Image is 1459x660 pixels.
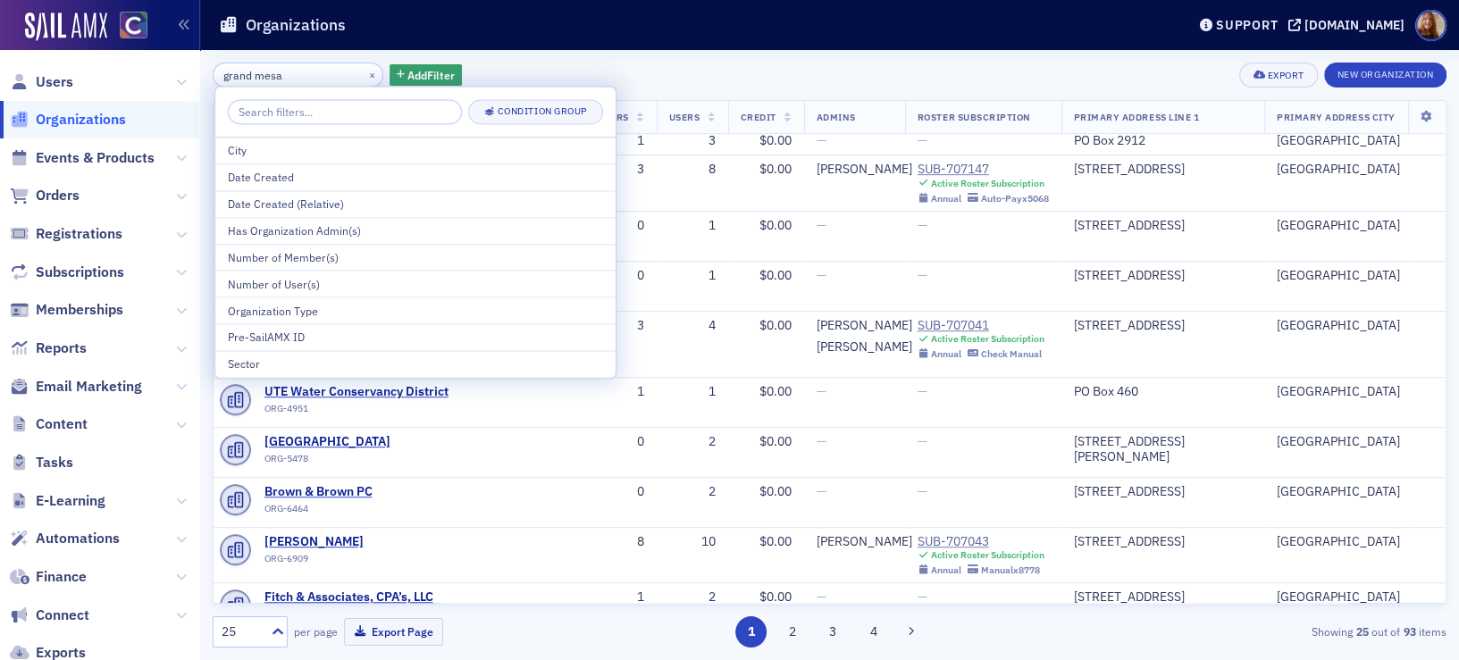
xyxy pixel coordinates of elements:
span: — [817,383,826,399]
span: Organizations [36,110,126,129]
div: 0 [581,434,644,450]
div: Number of User(s) [228,276,603,292]
div: [STREET_ADDRESS] [1074,268,1252,284]
div: Support [1216,17,1278,33]
button: Date Created (Relative) [215,190,616,217]
span: Users [36,72,73,92]
div: 0 [581,484,644,500]
div: 2 [669,434,716,450]
a: Finance [10,567,87,587]
span: $0.00 [759,483,792,499]
div: City [228,143,603,159]
button: 1 [735,616,767,647]
span: — [918,267,927,283]
a: UTE Water Conservancy District [264,384,449,400]
span: Chadwick Steinkirchner Davis [264,534,427,550]
div: Showing out of items [1048,623,1446,639]
button: Number of Member(s) [215,244,616,271]
a: [PERSON_NAME] [264,534,427,550]
a: Organizations [10,110,126,129]
div: 2 [669,589,716,606]
div: [GEOGRAPHIC_DATA] [1277,318,1433,334]
div: Number of Member(s) [228,249,603,265]
a: Users [10,72,73,92]
button: 3 [817,616,848,647]
span: — [817,217,826,233]
a: [PERSON_NAME] [817,339,912,355]
a: Email Marketing [10,377,142,397]
a: [PERSON_NAME] [817,162,912,178]
a: Registrations [10,224,122,244]
div: 8 [669,162,716,178]
a: Events & Products [10,148,155,168]
div: [GEOGRAPHIC_DATA] [1277,218,1433,234]
span: $0.00 [759,217,792,233]
div: PO Box 460 [1074,384,1252,400]
span: Reports [36,338,87,358]
div: Pre-SailAMX ID [228,330,603,346]
span: $0.00 [759,267,792,283]
span: Subscriptions [36,263,124,282]
button: 2 [776,616,808,647]
span: Profile [1415,10,1446,41]
span: Email Marketing [36,377,142,397]
span: — [918,217,927,233]
div: 1 [581,589,644,606]
div: 2 [669,484,716,500]
span: $0.00 [759,533,792,549]
button: × [365,66,381,82]
div: [GEOGRAPHIC_DATA] [1277,162,1433,178]
div: Annual [931,564,961,576]
span: Finance [36,567,87,587]
div: [DOMAIN_NAME] [1304,17,1404,33]
button: Condition Group [468,99,603,124]
div: SUB-707043 [918,534,1044,550]
div: ORG-6909 [264,553,427,571]
span: $0.00 [759,589,792,605]
div: Active Roster Subscription [931,178,1044,189]
a: [GEOGRAPHIC_DATA] [264,434,427,450]
div: SUB-707147 [918,162,1049,178]
div: [GEOGRAPHIC_DATA] [1277,534,1433,550]
span: $0.00 [759,383,792,399]
span: Grand Junction Regional Airport [264,434,427,450]
button: City [215,138,616,163]
h1: Organizations [246,14,346,36]
a: Connect [10,606,89,625]
div: ORG-5478 [264,453,427,471]
div: Date Created [228,169,603,185]
span: Automations [36,529,120,548]
span: Credit [741,111,776,123]
span: E-Learning [36,491,105,511]
div: 3 [669,133,716,149]
div: 4 [669,318,716,334]
div: [GEOGRAPHIC_DATA] [1277,434,1433,450]
span: Events & Products [36,148,155,168]
a: SailAMX [25,13,107,41]
button: Pre-SailAMX ID [215,323,616,350]
div: [PERSON_NAME] [817,534,912,550]
div: ORG-6464 [264,503,427,521]
button: Has Organization Admin(s) [215,217,616,244]
div: [STREET_ADDRESS] [1074,162,1252,178]
div: Manual x8778 [981,564,1040,576]
span: — [918,433,927,449]
button: [DOMAIN_NAME] [1288,19,1411,31]
div: Has Organization Admin(s) [228,222,603,238]
div: [GEOGRAPHIC_DATA] [1277,484,1433,500]
a: Memberships [10,300,123,320]
span: — [817,589,826,605]
a: Automations [10,529,120,548]
span: — [817,132,826,148]
button: New Organization [1324,63,1446,88]
span: — [817,267,826,283]
div: 1 [669,384,716,400]
div: Export [1267,71,1304,80]
a: Reports [10,338,87,358]
label: per page [294,623,338,639]
a: Fitch & Associates, CPA’s, LLC [264,589,433,606]
span: Add Filter [407,67,455,83]
button: Date Created [215,163,616,190]
div: [STREET_ADDRESS] [1074,484,1252,500]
